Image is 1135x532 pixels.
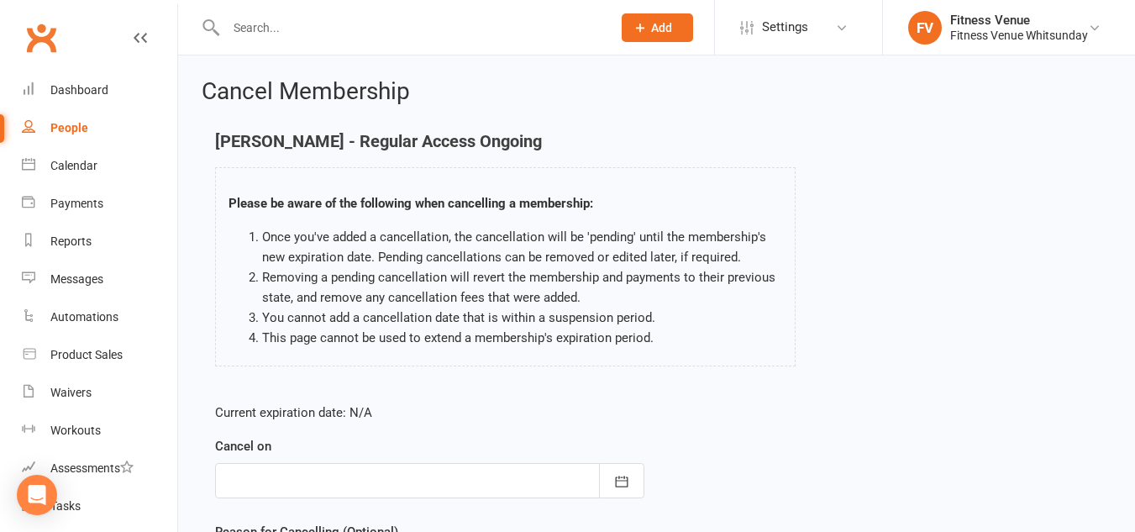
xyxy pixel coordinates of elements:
div: Automations [50,310,118,324]
div: Reports [50,234,92,248]
div: Open Intercom Messenger [17,475,57,515]
div: Fitness Venue Whitsunday [950,28,1088,43]
p: Current expiration date: N/A [215,403,644,423]
div: Assessments [50,461,134,475]
a: Messages [22,261,177,298]
a: Payments [22,185,177,223]
a: Dashboard [22,71,177,109]
div: FV [908,11,942,45]
div: Fitness Venue [950,13,1088,28]
a: Clubworx [20,17,62,59]
div: People [50,121,88,134]
div: Dashboard [50,83,108,97]
li: You cannot add a cancellation date that is within a suspension period. [262,308,782,328]
h2: Cancel Membership [202,79,1111,105]
div: Workouts [50,424,101,437]
a: Product Sales [22,336,177,374]
a: Workouts [22,412,177,450]
li: This page cannot be used to extend a membership's expiration period. [262,328,782,348]
a: People [22,109,177,147]
span: Add [651,21,672,34]
div: Messages [50,272,103,286]
input: Search... [221,16,600,40]
a: Calendar [22,147,177,185]
a: Automations [22,298,177,336]
span: Settings [762,8,808,46]
a: Reports [22,223,177,261]
a: Tasks [22,487,177,525]
strong: Please be aware of the following when cancelling a membership: [229,196,593,211]
div: Payments [50,197,103,210]
div: Product Sales [50,348,123,361]
div: Waivers [50,386,92,399]
label: Cancel on [215,436,271,456]
a: Waivers [22,374,177,412]
h4: [PERSON_NAME] - Regular Access Ongoing [215,132,796,150]
li: Once you've added a cancellation, the cancellation will be 'pending' until the membership's new e... [262,227,782,267]
div: Calendar [50,159,97,172]
button: Add [622,13,693,42]
a: Assessments [22,450,177,487]
div: Tasks [50,499,81,513]
li: Removing a pending cancellation will revert the membership and payments to their previous state, ... [262,267,782,308]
